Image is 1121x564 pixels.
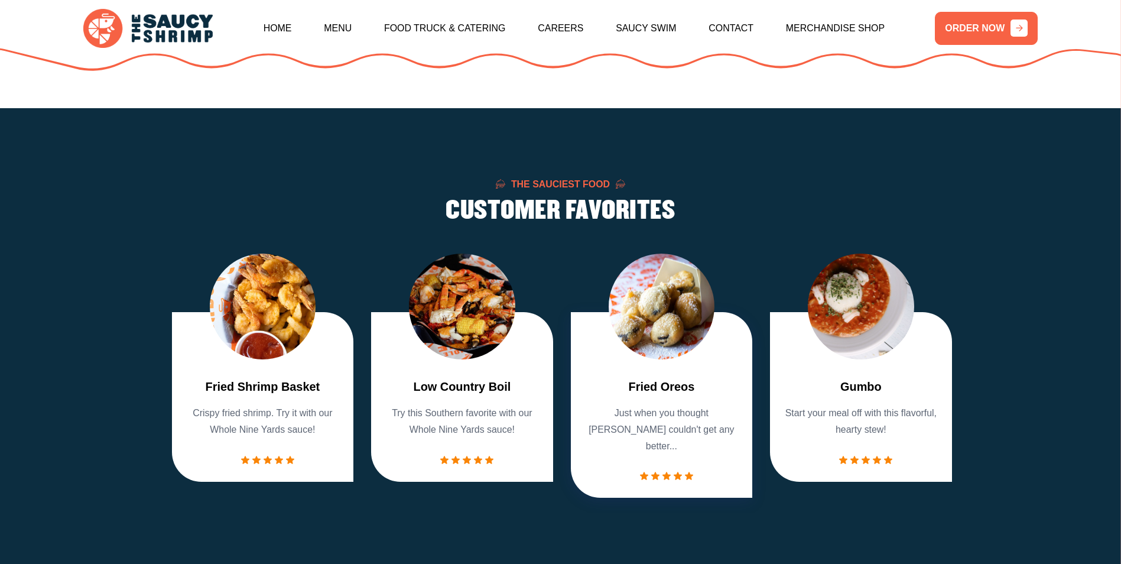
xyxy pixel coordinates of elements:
[840,378,882,396] a: Gumbo
[172,254,354,482] div: 1 / 7
[409,254,515,359] img: food Image
[413,378,511,396] a: Low Country Boil
[709,3,753,54] a: Contact
[83,9,213,48] img: logo
[206,378,320,396] a: Fried Shrimp Basket
[324,3,352,54] a: Menu
[609,254,714,359] img: food Image
[538,3,583,54] a: Careers
[616,3,676,54] a: Saucy Swim
[571,254,753,498] div: 3 / 7
[383,405,541,438] p: Try this Southern favorite with our Whole Nine Yards sauce!
[371,254,553,482] div: 2 / 7
[935,12,1038,45] a: ORDER NOW
[583,405,741,455] p: Just when you thought [PERSON_NAME] couldn't get any better...
[184,405,342,438] p: Crispy fried shrimp. Try it with our Whole Nine Yards sauce!
[264,3,292,54] a: Home
[384,3,506,54] a: Food Truck & Catering
[782,405,940,438] p: Start your meal off with this flavorful, hearty stew!
[446,197,675,225] h2: CUSTOMER FAVORITES
[511,180,610,189] span: The Sauciest Food
[808,254,914,359] img: food Image
[770,254,952,482] div: 4 / 7
[786,3,885,54] a: Merchandise Shop
[629,378,695,396] a: Fried Oreos
[210,254,316,359] img: food Image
